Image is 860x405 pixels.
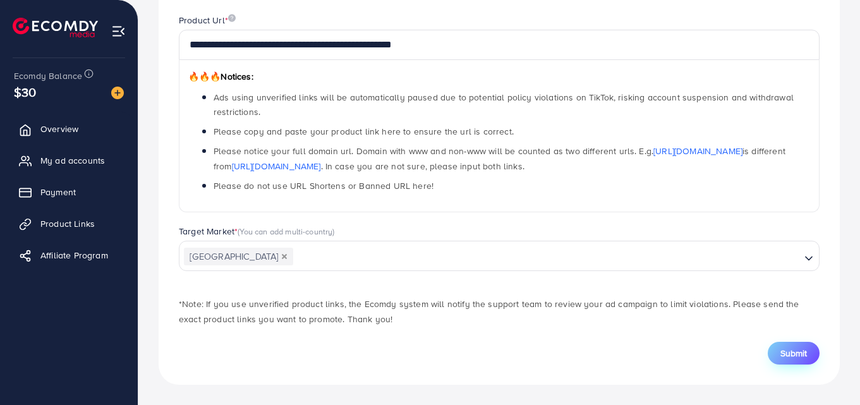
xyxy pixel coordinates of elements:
span: Notices: [188,70,253,83]
span: [GEOGRAPHIC_DATA] [184,248,293,265]
img: image [111,87,124,99]
span: Please notice your full domain url. Domain with www and non-www will be counted as two different ... [214,145,785,172]
span: Affiliate Program [40,249,108,262]
span: Submit [780,347,807,360]
span: (You can add multi-country) [238,226,334,237]
img: image [228,14,236,22]
span: $30 [14,83,36,101]
input: Search for option [294,247,799,267]
a: Payment [9,179,128,205]
span: Ads using unverified links will be automatically paused due to potential policy violations on Tik... [214,91,794,118]
span: Product Links [40,217,95,230]
label: Product Url [179,14,236,27]
div: Search for option [179,241,820,271]
span: 🔥🔥🔥 [188,70,221,83]
button: Deselect Pakistan [281,253,288,260]
p: *Note: If you use unverified product links, the Ecomdy system will notify the support team to rev... [179,296,820,327]
span: Please do not use URL Shortens or Banned URL here! [214,179,433,192]
iframe: Chat [806,348,851,396]
span: My ad accounts [40,154,105,167]
span: Ecomdy Balance [14,70,82,82]
a: [URL][DOMAIN_NAME] [232,160,321,172]
a: [URL][DOMAIN_NAME] [653,145,742,157]
a: Affiliate Program [9,243,128,268]
span: Overview [40,123,78,135]
span: Please copy and paste your product link here to ensure the url is correct. [214,125,514,138]
a: Overview [9,116,128,142]
button: Submit [768,342,820,365]
img: logo [13,18,98,37]
img: menu [111,24,126,39]
span: Payment [40,186,76,198]
label: Target Market [179,225,335,238]
a: Product Links [9,211,128,236]
a: My ad accounts [9,148,128,173]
